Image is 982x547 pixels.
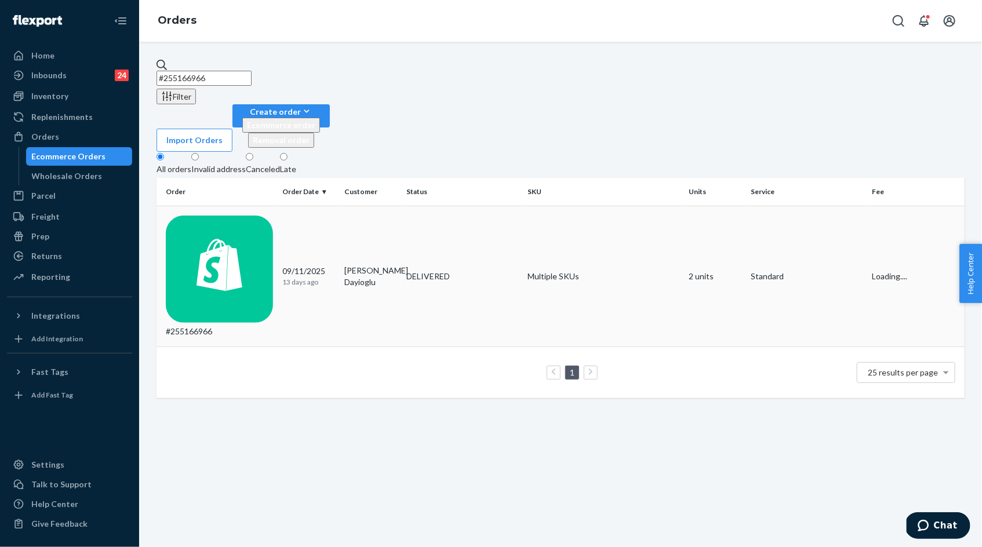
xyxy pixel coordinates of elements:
[157,163,191,175] div: All orders
[31,70,67,81] div: Inbounds
[246,163,280,175] div: Canceled
[278,178,340,206] th: Order Date
[253,135,310,145] span: Removal order
[115,70,129,81] div: 24
[7,268,132,286] a: Reporting
[959,244,982,303] button: Help Center
[7,127,132,146] a: Orders
[7,46,132,65] a: Home
[242,118,320,133] button: Ecommerce order
[7,108,132,126] a: Replenishments
[402,178,523,206] th: Status
[31,498,78,510] div: Help Center
[109,9,132,32] button: Close Navigation
[157,89,196,104] button: Filter
[26,147,133,166] a: Ecommerce Orders
[246,153,253,161] input: Canceled
[685,206,747,347] td: 2 units
[191,163,246,175] div: Invalid address
[158,14,197,27] a: Orders
[7,247,132,265] a: Returns
[31,390,73,400] div: Add Fast Tag
[7,227,132,246] a: Prep
[31,211,60,223] div: Freight
[31,111,93,123] div: Replenishments
[157,153,164,161] input: All orders
[280,153,288,161] input: Late
[13,15,62,27] img: Flexport logo
[31,334,83,344] div: Add Integration
[568,367,577,377] a: Page 1 is your current page
[907,512,970,541] iframe: Opens a widget where you can chat to one of our agents
[7,386,132,404] a: Add Fast Tag
[31,518,88,530] div: Give Feedback
[912,9,936,32] button: Open notifications
[166,216,273,337] div: #255166966
[157,71,252,86] input: Search orders
[7,515,132,533] button: Give Feedback
[31,366,68,378] div: Fast Tags
[31,90,68,102] div: Inventory
[32,170,103,182] div: Wholesale Orders
[938,9,961,32] button: Open account menu
[406,271,450,282] div: DELIVERED
[868,178,965,206] th: Fee
[242,105,320,118] div: Create order
[344,187,397,196] div: Customer
[31,50,54,61] div: Home
[7,495,132,513] a: Help Center
[31,190,56,202] div: Parcel
[7,363,132,381] button: Fast Tags
[32,151,106,162] div: Ecommerce Orders
[31,250,62,262] div: Returns
[31,231,49,242] div: Prep
[282,265,335,287] div: 09/11/2025
[868,206,965,347] td: Loading....
[7,475,132,494] button: Talk to Support
[685,178,747,206] th: Units
[31,479,92,490] div: Talk to Support
[7,330,132,348] a: Add Integration
[191,153,199,161] input: Invalid address
[282,277,335,287] p: 13 days ago
[7,455,132,474] a: Settings
[868,367,939,377] span: 25 results per page
[523,178,685,206] th: SKU
[31,271,70,283] div: Reporting
[157,178,278,206] th: Order
[340,206,402,347] td: [PERSON_NAME] Dayioglu
[751,271,863,282] p: Standard
[747,178,868,206] th: Service
[232,104,330,127] button: Create orderEcommerce orderRemoval order
[247,120,315,130] span: Ecommerce order
[7,66,132,85] a: Inbounds24
[7,307,132,325] button: Integrations
[26,167,133,185] a: Wholesale Orders
[31,459,64,471] div: Settings
[7,87,132,105] a: Inventory
[161,90,191,103] div: Filter
[157,129,232,152] button: Import Orders
[280,163,296,175] div: Late
[523,206,685,347] td: Multiple SKUs
[31,131,59,143] div: Orders
[7,207,132,226] a: Freight
[248,133,314,148] button: Removal order
[31,310,80,322] div: Integrations
[7,187,132,205] a: Parcel
[148,4,206,38] ol: breadcrumbs
[887,9,910,32] button: Open Search Box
